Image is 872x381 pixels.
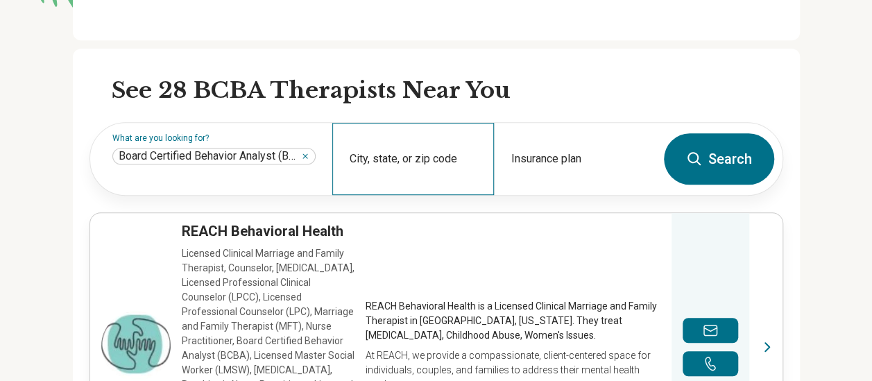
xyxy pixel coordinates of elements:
button: Make a phone call [683,351,738,376]
h2: See 28 BCBA Therapists Near You [112,76,783,105]
button: Board Certified Behavior Analyst (BCBA) [301,152,309,160]
span: Board Certified Behavior Analyst (BCBA) [119,149,298,163]
div: Board Certified Behavior Analyst (BCBA) [112,148,316,164]
label: What are you looking for? [112,134,316,142]
button: Send a message [683,318,738,343]
button: Search [664,133,774,185]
